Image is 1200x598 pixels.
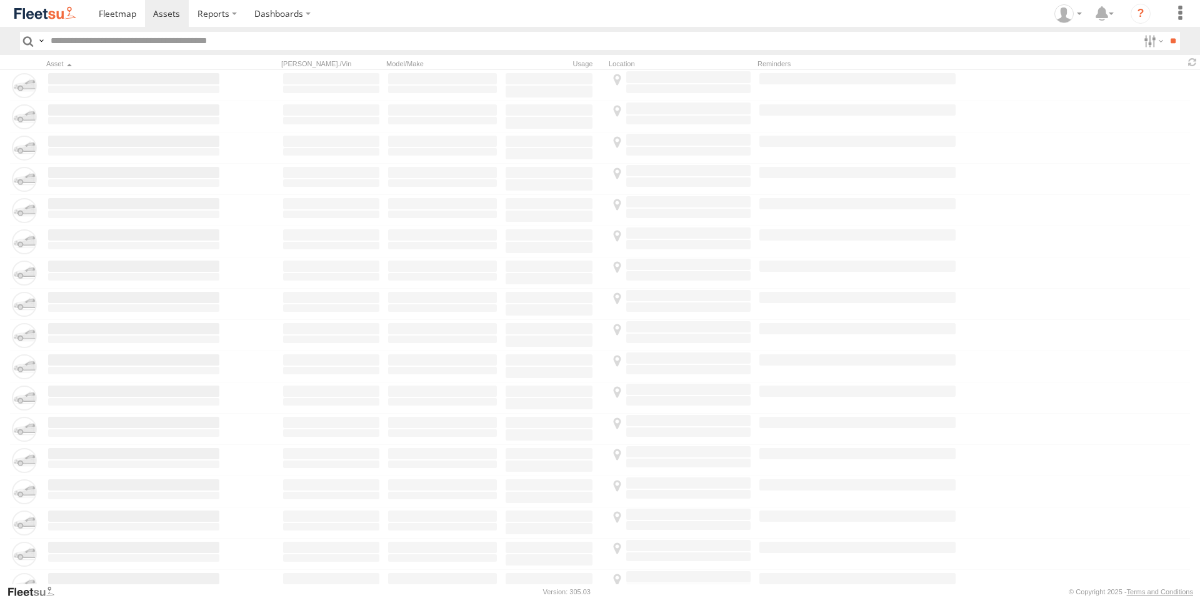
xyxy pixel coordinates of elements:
[12,5,77,22] img: fleetsu-logo-horizontal.svg
[1069,588,1193,596] div: © Copyright 2025 -
[386,59,499,68] div: Model/Make
[757,59,957,68] div: Reminders
[281,59,381,68] div: [PERSON_NAME]./Vin
[1185,56,1200,68] span: Refresh
[1139,32,1166,50] label: Search Filter Options
[7,586,64,598] a: Visit our Website
[1050,4,1086,23] div: Wayne Betts
[46,59,221,68] div: Click to Sort
[1131,4,1151,24] i: ?
[504,59,604,68] div: Usage
[609,59,752,68] div: Location
[1127,588,1193,596] a: Terms and Conditions
[36,32,46,50] label: Search Query
[543,588,591,596] div: Version: 305.03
